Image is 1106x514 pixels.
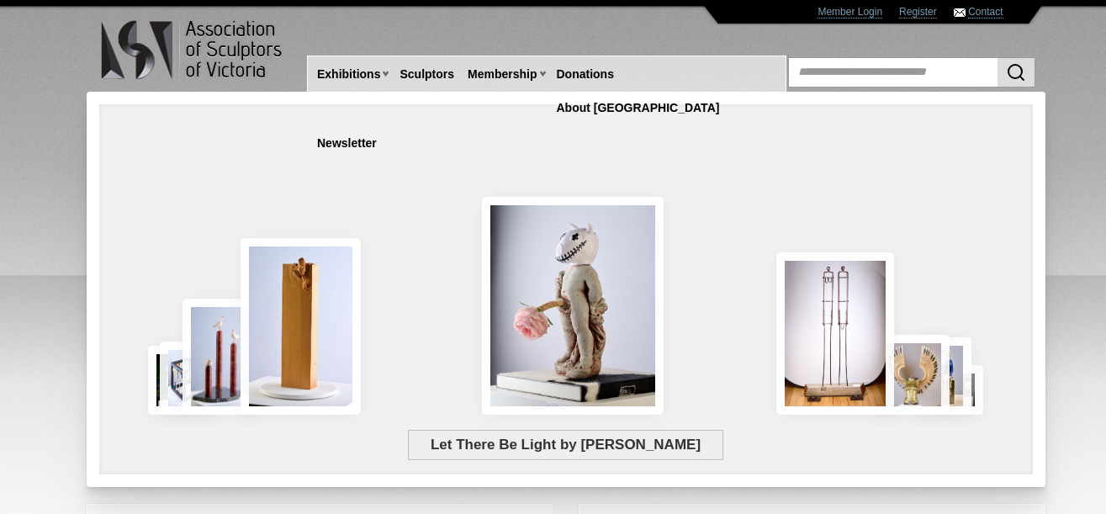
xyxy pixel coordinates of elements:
img: logo.png [100,17,285,83]
a: Register [899,6,937,19]
a: Exhibitions [310,59,387,90]
a: Newsletter [310,128,384,159]
img: Lorica Plumata (Chrysus) [874,335,950,415]
img: Let There Be Light [482,197,664,415]
a: Sculptors [393,59,461,90]
img: Search [1006,62,1026,82]
a: About [GEOGRAPHIC_DATA] [550,93,727,124]
img: Little Frog. Big Climb [241,238,360,415]
a: Donations [550,59,621,90]
a: Member Login [818,6,882,19]
img: Swingers [776,252,894,415]
a: Membership [461,59,543,90]
a: Contact [968,6,1003,19]
img: Contact ASV [954,8,966,17]
span: Let There Be Light by [PERSON_NAME] [408,430,722,460]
